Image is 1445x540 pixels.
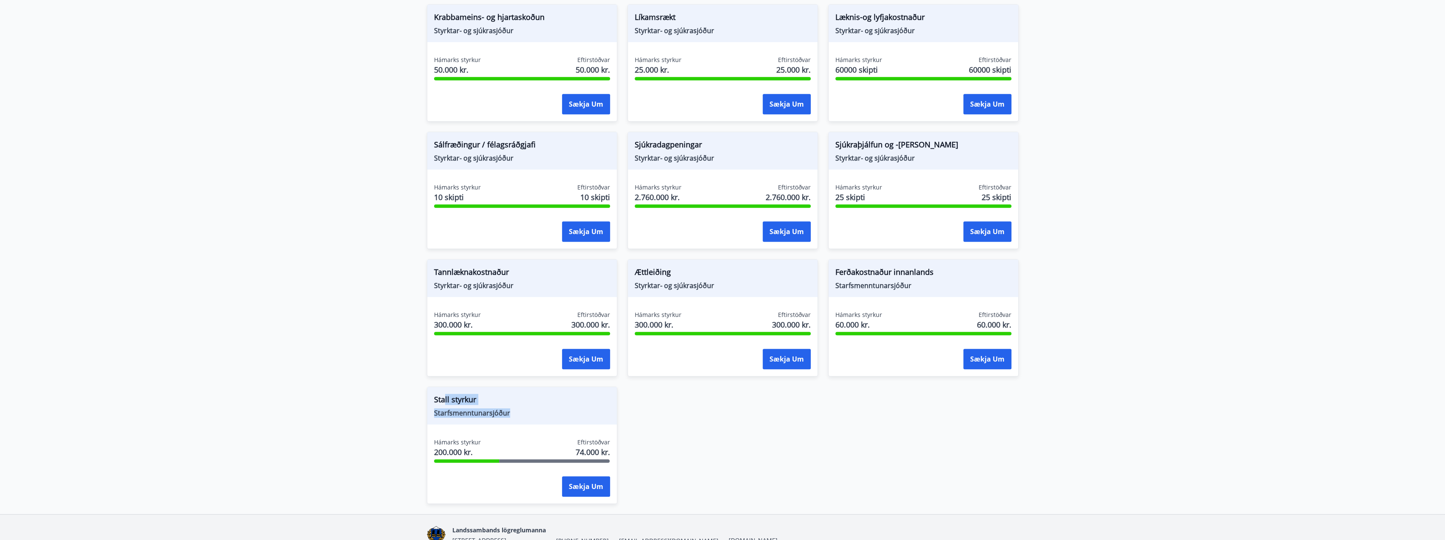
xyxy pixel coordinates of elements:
span: Hámarks styrkur [434,183,481,192]
span: Landssambands lögreglumanna [452,526,546,534]
span: 60.000 kr. [835,319,882,330]
span: Eftirstöðvar [577,311,610,319]
span: Styrktar- og sjúkrasjóður [635,281,811,290]
span: 10 skipti [580,192,610,203]
span: Eftirstöðvar [577,183,610,192]
span: 25.000 kr. [776,64,811,75]
button: Sækja um [963,221,1011,242]
span: Eftirstöðvar [778,311,811,319]
span: Hámarks styrkur [635,56,681,64]
span: 300.000 kr. [772,319,811,330]
span: 50.000 kr. [576,64,610,75]
span: Sálfræðingur / félagsráðgjafi [434,139,610,153]
span: Styrktar- og sjúkrasjóður [434,281,610,290]
span: 2.760.000 kr. [766,192,811,203]
span: Líkamsrækt [635,11,811,26]
span: Eftirstöðvar [577,56,610,64]
span: Hámarks styrkur [635,183,681,192]
span: Eftirstöðvar [979,311,1011,319]
span: Læknis-og lyfjakostnaður [835,11,1011,26]
span: 2.760.000 kr. [635,192,681,203]
button: Sækja um [562,94,610,114]
span: Tannlæknakostnaður [434,266,610,281]
span: Hámarks styrkur [635,311,681,319]
span: Hámarks styrkur [434,311,481,319]
span: Hámarks styrkur [835,183,882,192]
span: Ferðakostnaður innanlands [835,266,1011,281]
button: Sækja um [763,94,811,114]
button: Sækja um [963,94,1011,114]
span: Hámarks styrkur [434,56,481,64]
span: Eftirstöðvar [778,56,811,64]
span: 74.000 kr. [576,447,610,458]
button: Sækja um [763,221,811,242]
span: Eftirstöðvar [778,183,811,192]
span: 25 skipti [835,192,882,203]
span: Styrktar- og sjúkrasjóður [635,26,811,35]
span: 300.000 kr. [571,319,610,330]
button: Sækja um [562,349,610,369]
span: Hámarks styrkur [434,438,481,447]
span: Styrktar- og sjúkrasjóður [835,26,1011,35]
span: Styrktar- og sjúkrasjóður [434,153,610,163]
button: Sækja um [963,349,1011,369]
button: Sækja um [763,349,811,369]
span: 300.000 kr. [635,319,681,330]
span: Sjúkraþjálfun og -[PERSON_NAME] [835,139,1011,153]
span: Hámarks styrkur [835,311,882,319]
span: Krabbameins- og hjartaskoðun [434,11,610,26]
span: Starfsmenntunarsjóður [434,408,610,418]
span: Styrktar- og sjúkrasjóður [835,153,1011,163]
span: 60000 skipti [969,64,1011,75]
button: Sækja um [562,476,610,497]
span: Eftirstöðvar [979,56,1011,64]
span: Styrktar- og sjúkrasjóður [635,153,811,163]
span: Ættleiðing [635,266,811,281]
span: Eftirstöðvar [577,438,610,447]
span: 25 skipti [982,192,1011,203]
span: Eftirstöðvar [979,183,1011,192]
button: Sækja um [562,221,610,242]
span: Hámarks styrkur [835,56,882,64]
span: 10 skipti [434,192,481,203]
span: Starfsmenntunarsjóður [835,281,1011,290]
span: 60.000 kr. [977,319,1011,330]
span: Sjúkradagpeningar [635,139,811,153]
span: 60000 skipti [835,64,882,75]
span: 50.000 kr. [434,64,481,75]
span: 200.000 kr. [434,447,481,458]
span: Stall styrkur [434,394,610,408]
span: 300.000 kr. [434,319,481,330]
span: Styrktar- og sjúkrasjóður [434,26,610,35]
span: 25.000 kr. [635,64,681,75]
